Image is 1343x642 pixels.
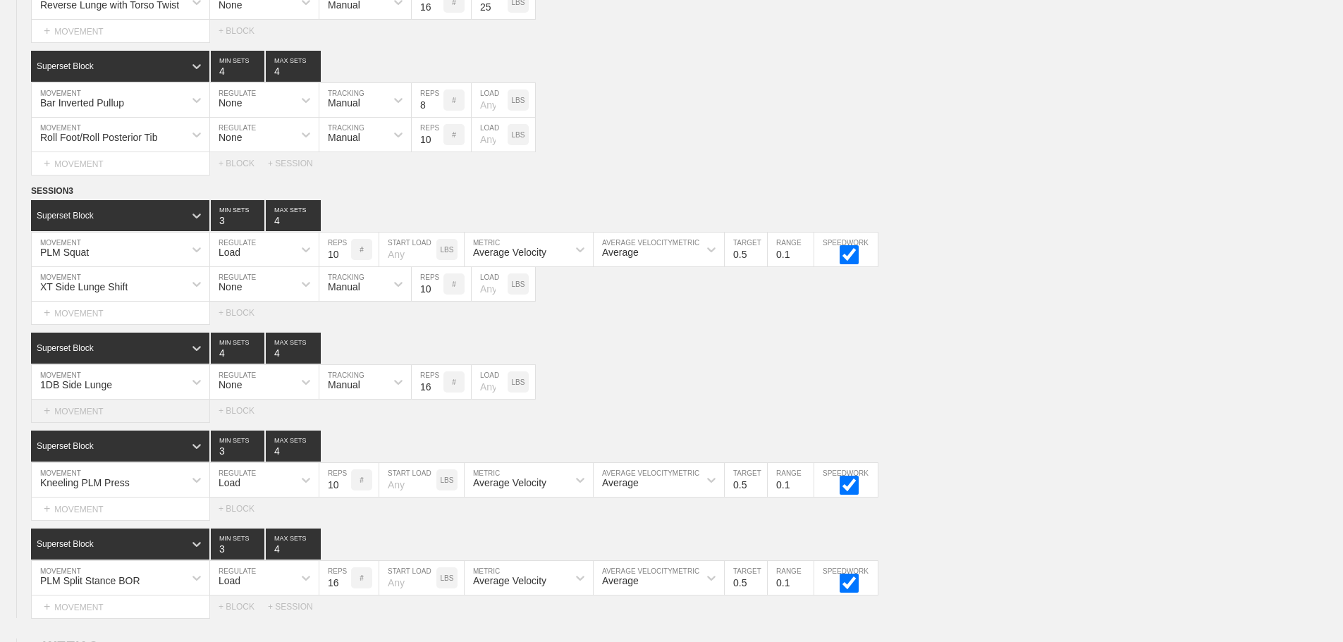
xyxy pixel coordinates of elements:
[219,97,242,109] div: None
[219,504,268,514] div: + BLOCK
[472,365,508,399] input: Any
[266,51,321,82] input: None
[219,281,242,292] div: None
[328,281,360,292] div: Manual
[602,477,639,488] div: Average
[266,431,321,462] input: None
[266,529,321,560] input: None
[40,477,130,488] div: Kneeling PLM Press
[266,200,321,231] input: None
[379,561,436,595] input: Any
[512,280,525,288] p: LBS
[219,132,242,143] div: None
[441,476,454,484] p: LBS
[472,267,508,301] input: Any
[602,575,639,586] div: Average
[31,302,210,325] div: MOVEMENT
[40,247,89,258] div: PLM Squat
[473,575,546,586] div: Average Velocity
[44,157,50,169] span: +
[219,406,268,416] div: + BLOCK
[31,186,73,196] span: SESSION 3
[37,539,94,549] div: Superset Block
[37,441,94,451] div: Superset Block
[219,477,240,488] div: Load
[441,246,454,254] p: LBS
[31,400,210,423] div: MOVEMENT
[602,247,639,258] div: Average
[452,131,456,139] p: #
[328,132,360,143] div: Manual
[472,83,508,117] input: Any
[379,233,436,266] input: Any
[219,159,268,168] div: + BLOCK
[360,246,364,254] p: #
[31,498,210,521] div: MOVEMENT
[31,595,210,619] div: MOVEMENT
[328,97,360,109] div: Manual
[1273,574,1343,642] iframe: Chat Widget
[44,600,50,612] span: +
[473,247,546,258] div: Average Velocity
[472,118,508,152] input: Any
[473,477,546,488] div: Average Velocity
[31,20,210,43] div: MOVEMENT
[37,343,94,353] div: Superset Block
[219,247,240,258] div: Load
[360,476,364,484] p: #
[40,132,158,143] div: Roll Foot/Roll Posterior Tib
[219,308,268,318] div: + BLOCK
[44,502,50,514] span: +
[360,574,364,582] p: #
[328,379,360,390] div: Manual
[452,280,456,288] p: #
[219,575,240,586] div: Load
[37,61,94,71] div: Superset Block
[44,25,50,37] span: +
[40,379,112,390] div: 1DB Side Lunge
[512,97,525,104] p: LBS
[219,602,268,612] div: + BLOCK
[37,211,94,221] div: Superset Block
[44,405,50,416] span: +
[379,463,436,497] input: Any
[512,378,525,386] p: LBS
[452,378,456,386] p: #
[40,575,140,586] div: PLM Split Stance BOR
[268,159,324,168] div: + SESSION
[268,602,324,612] div: + SESSION
[219,26,268,36] div: + BLOCK
[219,379,242,390] div: None
[31,152,210,175] div: MOVEMENT
[512,131,525,139] p: LBS
[266,333,321,364] input: None
[441,574,454,582] p: LBS
[40,97,124,109] div: Bar Inverted Pullup
[452,97,456,104] p: #
[40,281,128,292] div: XT Side Lunge Shift
[44,307,50,319] span: +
